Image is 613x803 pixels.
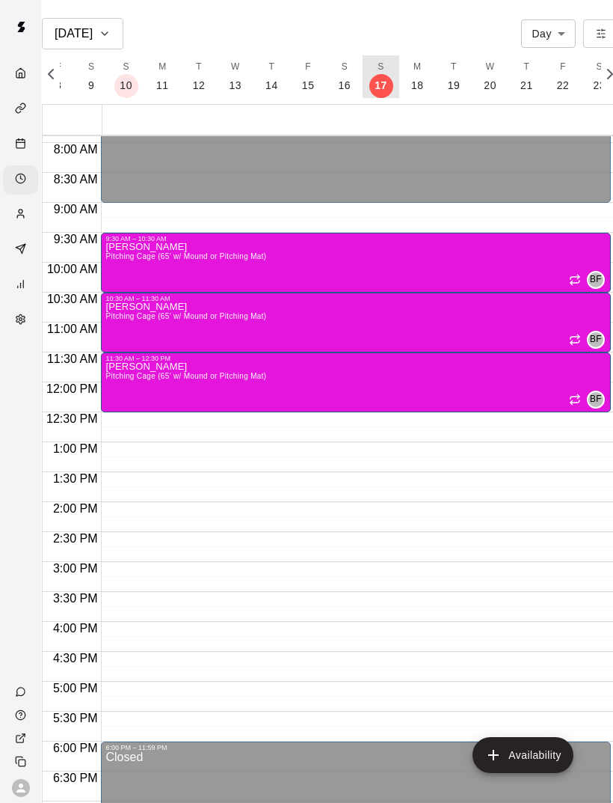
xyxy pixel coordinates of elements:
span: 6:00 PM [49,742,102,754]
p: 19 [448,78,460,94]
span: T [196,60,202,75]
p: 23 [593,78,606,94]
p: 20 [484,78,496,94]
span: 6:30 PM [49,772,102,784]
span: 1:00 PM [49,442,102,455]
p: 14 [265,78,278,94]
p: 21 [520,78,533,94]
span: 3:00 PM [49,562,102,575]
button: [DATE] [42,18,123,49]
button: T12 [181,55,218,98]
span: W [231,60,240,75]
span: 12:30 PM [43,412,101,425]
p: 13 [229,78,241,94]
p: 9 [88,78,94,94]
span: T [269,60,275,75]
span: 2:00 PM [49,502,102,515]
span: W [486,60,495,75]
a: Contact Us [3,680,41,703]
button: S10 [108,55,144,98]
span: Pitching Cage (65' w/ Mound or Pitching Mat) [105,252,266,260]
div: 11:30 AM – 12:30 PM [105,355,606,362]
span: 2:30 PM [49,532,102,545]
span: 8:30 AM [50,173,102,186]
button: S16 [327,55,363,98]
span: S [378,60,383,75]
span: BF [590,332,602,347]
button: W13 [217,55,253,98]
span: 3:30 PM [49,592,102,605]
button: add [472,737,573,773]
span: BF [590,272,602,287]
button: F22 [545,55,582,98]
span: M [413,60,421,75]
span: S [597,60,603,75]
span: 4:00 PM [49,622,102,635]
span: 9:30 AM [50,233,102,245]
span: F [560,60,566,75]
span: Pitching Cage (65' w/ Mound or Pitching Mat) [105,372,266,380]
span: 12:00 PM [43,382,101,395]
div: Brian Ferrans [587,391,605,409]
div: 6:00 PM – 11:59 PM [105,744,606,751]
p: 12 [193,78,206,94]
h6: [DATE] [55,23,93,44]
span: 5:30 PM [49,712,102,724]
button: S17 [363,55,399,98]
span: Recurring availability [569,274,581,286]
span: S [88,60,94,75]
span: 11:30 AM [43,352,102,365]
button: T21 [508,55,545,98]
button: F15 [290,55,327,98]
button: W20 [472,55,508,98]
div: 10:30 AM – 11:30 AM [105,295,606,302]
button: T19 [436,55,472,98]
div: Day [521,19,576,47]
span: 8:00 AM [50,143,102,156]
p: 11 [156,78,169,94]
span: 5:00 PM [49,682,102,694]
img: Swift logo [6,12,36,42]
span: BF [590,392,602,407]
span: Pitching Cage (65' w/ Mound or Pitching Mat) [105,312,266,320]
span: 10:30 AM [43,293,102,305]
a: View public page [3,727,41,750]
button: M18 [399,55,436,98]
span: Recurring availability [569,394,581,406]
div: Brian Ferrans [587,331,605,349]
div: Copy public page link [3,750,41,773]
div: 9:30 AM – 10:30 AM: Available [101,233,611,293]
p: 22 [557,78,570,94]
button: S9 [75,55,108,98]
span: T [524,60,530,75]
span: S [342,60,348,75]
a: Visit help center [3,703,41,727]
div: Brian Ferrans [587,271,605,289]
span: 9:00 AM [50,203,102,216]
p: 10 [120,78,132,94]
div: 10:30 AM – 11:30 AM: Available [101,293,611,352]
span: T [451,60,457,75]
div: 9:30 AM – 10:30 AM [105,235,606,242]
span: 4:30 PM [49,652,102,665]
span: S [123,60,129,75]
span: Recurring availability [569,334,581,346]
p: 18 [411,78,424,94]
span: F [305,60,311,75]
p: 17 [375,78,387,94]
span: 10:00 AM [43,263,102,275]
span: 1:30 PM [49,472,102,485]
span: M [158,60,166,75]
span: 11:00 AM [43,323,102,335]
p: 16 [339,78,351,94]
button: T14 [253,55,290,98]
p: 15 [302,78,315,94]
div: 11:30 AM – 12:30 PM: Available [101,352,611,412]
button: M11 [144,55,181,98]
